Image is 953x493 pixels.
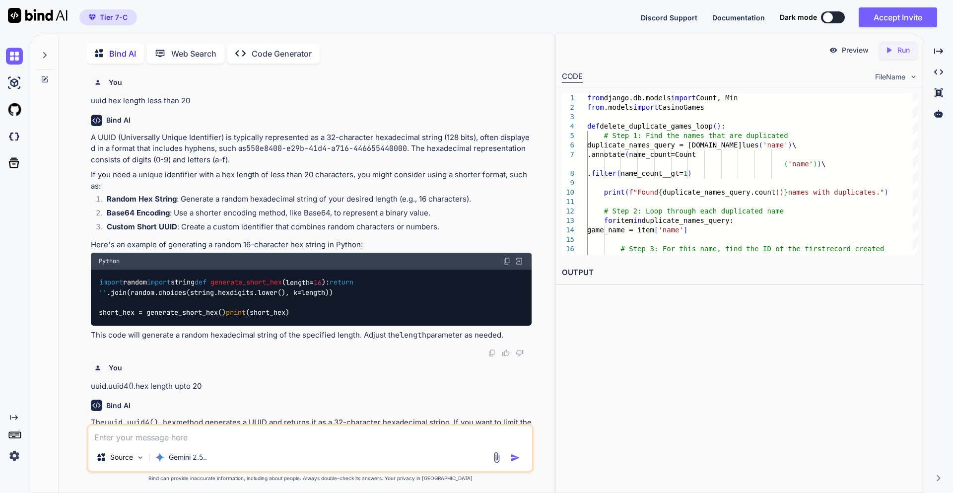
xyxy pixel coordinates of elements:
[562,216,574,225] div: 13
[99,278,123,287] span: import
[516,349,524,357] img: dislike
[107,222,177,231] strong: Custom Short UUID
[600,150,625,158] span: notate
[562,188,574,197] div: 10
[106,115,131,125] h6: Bind AI
[89,14,96,20] img: premium
[562,169,574,178] div: 8
[107,208,170,217] strong: Base64 Encoding
[99,221,532,235] li: : Create a custom identifier that combines random characters or numbers.
[717,122,721,130] span: )
[620,169,683,177] span: name_count__gt=
[109,48,136,60] p: Bind AI
[683,226,687,234] span: ]
[91,239,532,251] p: Here's an example of generating a random 16-character hex string in Python:
[909,72,918,81] img: chevron down
[210,278,282,287] span: generate_short_hex
[110,452,133,462] p: Source
[330,278,353,287] span: return
[99,277,357,318] code: random string ( ): .join(random.choices(string.hexdigits.lower(), k=length)) short_hex = generate...
[562,225,574,235] div: 14
[106,401,131,411] h6: Bind AI
[91,169,532,192] p: If you need a unique identifier with a hex length of less than 20 characters, you might consider ...
[758,141,762,149] span: (
[712,12,765,23] button: Documentation
[633,216,641,224] span: in
[625,150,629,158] span: (
[587,103,604,111] span: from
[556,261,924,284] h2: OUTPUT
[6,74,23,91] img: ai-studio
[604,207,783,215] span: # Step 2: Loop through each duplicated name
[169,452,207,462] p: Gemini 2.5..
[687,169,691,177] span: )
[107,194,177,204] strong: Random Hex String
[587,150,600,158] span: .an
[641,216,733,224] span: duplicate_names_query:
[817,160,821,168] span: )
[502,349,510,357] img: like
[314,278,322,287] span: 16
[587,226,654,234] span: game_name = item
[587,169,591,177] span: .
[591,169,616,177] span: filter
[641,12,697,23] button: Discord Support
[604,94,671,102] span: django.db.models
[246,143,407,153] code: 550e8400-e29b-41d4-a716-446655440000
[779,188,783,196] span: )
[79,9,137,25] button: premiumTier 7-C
[788,160,813,168] span: 'name'
[100,12,128,22] span: Tier 7-C
[562,150,574,159] div: 7
[562,103,574,112] div: 2
[788,141,792,149] span: )
[712,13,765,22] span: Documentation
[604,103,633,111] span: .models
[654,226,658,234] span: [
[562,178,574,188] div: 9
[488,349,496,357] img: copy
[8,8,68,23] img: Bind AI
[562,207,574,216] div: 12
[99,194,532,208] li: : Generate a random hexadecimal string of your desired length (e.g., 16 characters).
[620,254,691,262] span: (the one to keep)
[6,101,23,118] img: githubLight
[616,169,620,177] span: (
[91,132,532,166] p: A UUID (Universally Unique Identifier) is typically represented as a 32-character hexadecimal str...
[6,447,23,464] img: settings
[696,94,738,102] span: Count, Min
[775,188,779,196] span: (
[658,188,662,196] span: {
[503,257,511,265] img: copy
[400,330,426,340] code: length
[616,216,633,224] span: item
[562,71,583,83] div: CODE
[562,131,574,141] div: 5
[109,77,122,87] h6: You
[587,94,604,102] span: from
[136,453,144,462] img: Pick Models
[625,188,629,196] span: (
[671,94,696,102] span: import
[604,132,788,140] span: # Step 1: Find the names that are duplicated
[784,160,788,168] span: (
[658,226,683,234] span: 'name'
[562,112,574,122] div: 3
[587,141,742,149] span: duplicate_names_query = [DOMAIN_NAME]
[91,417,532,439] p: The method generates a UUID and returns it as a 32-character hexadecimal string. If you want to l...
[6,48,23,65] img: chat
[587,122,600,130] span: def
[633,103,658,111] span: import
[658,103,704,111] span: CasinoGames
[562,197,574,207] div: 11
[859,7,937,27] button: Accept Invite
[91,330,532,341] p: This code will generate a random hexadecimal string of the specified length. Adjust the parameter...
[562,93,574,103] div: 1
[813,160,817,168] span: )
[829,46,838,55] img: preview
[6,128,23,145] img: darkCloudIdeIcon
[842,45,869,55] p: Preview
[713,122,717,130] span: (
[91,95,532,107] p: uuid hex length less than 20
[91,381,532,392] p: uuid.uuid4().hex length upto 20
